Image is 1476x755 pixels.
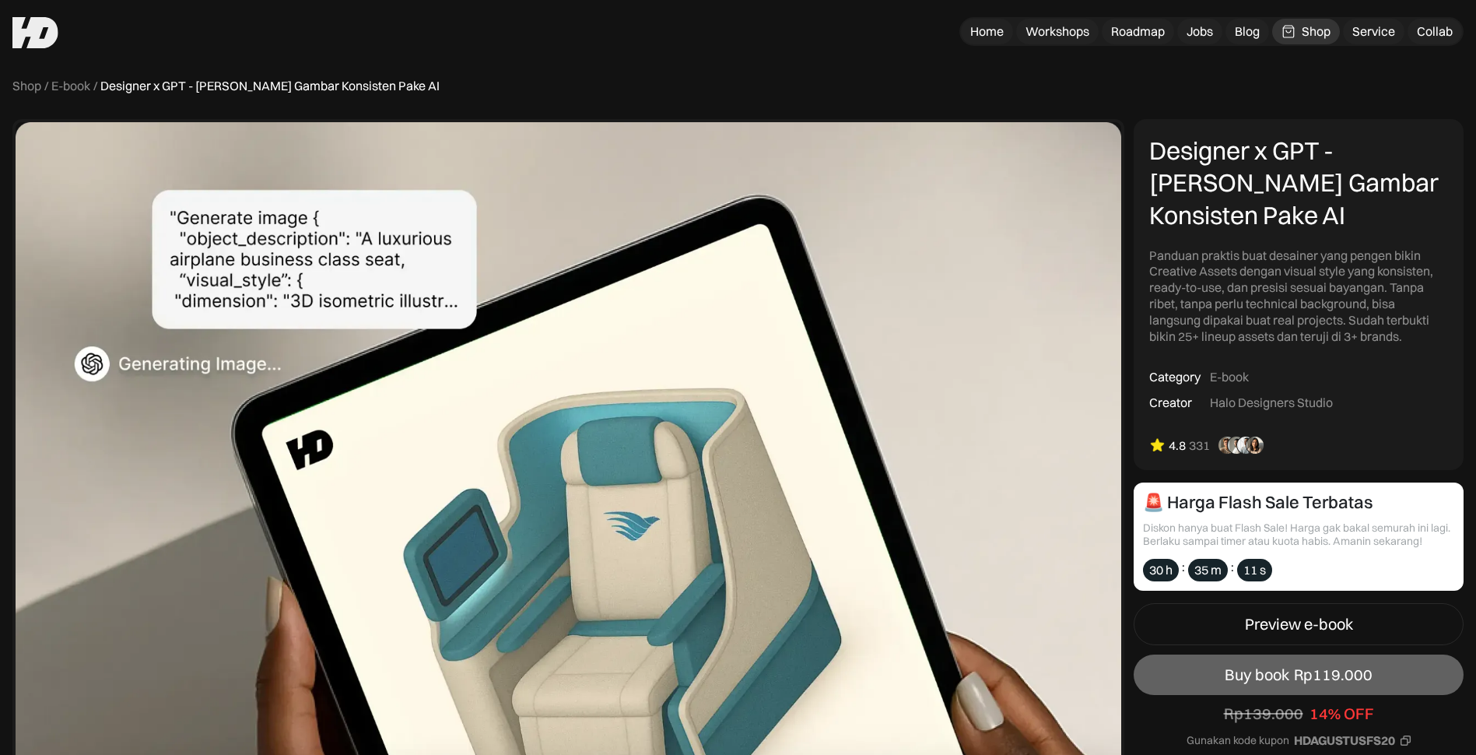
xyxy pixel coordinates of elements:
div: / [44,78,48,94]
a: Buy bookRp119.000 [1134,655,1464,695]
div: Service [1352,23,1395,40]
div: 30 h [1149,562,1173,578]
div: Buy book [1225,665,1289,684]
a: Service [1343,19,1404,44]
div: 331 [1189,437,1210,454]
a: Collab [1408,19,1462,44]
div: Workshops [1025,23,1089,40]
a: Roadmap [1102,19,1174,44]
div: Roadmap [1111,23,1165,40]
div: Panduan praktis buat desainer yang pengen bikin Creative Assets dengan visual style yang konsiste... [1149,248,1448,345]
div: Shop [1302,23,1331,40]
div: Diskon hanya buat Flash Sale! Harga gak bakal semurah ini lagi. Berlaku sampai timer atau kuota h... [1143,521,1454,548]
a: Home [961,19,1013,44]
a: Shop [1272,19,1340,44]
div: E-book [1210,369,1249,385]
div: Designer x GPT - [PERSON_NAME] Gambar Konsisten Pake AI [100,78,440,94]
div: 11 s [1243,562,1266,578]
div: Preview e-book [1245,615,1353,634]
div: Collab [1417,23,1453,40]
div: Home [970,23,1004,40]
div: Rp119.000 [1294,665,1373,684]
div: 4.8 [1169,437,1186,454]
div: Creator [1149,395,1192,411]
a: Shop [12,78,41,94]
div: Rp139.000 [1224,704,1303,723]
a: E-book [51,78,90,94]
div: Category [1149,369,1201,385]
div: Gunakan kode kupon [1187,734,1289,747]
a: Blog [1225,19,1269,44]
div: / [93,78,97,94]
div: Halo Designers Studio [1210,395,1333,411]
div: : [1182,559,1185,575]
div: 35 m [1194,562,1222,578]
a: Workshops [1016,19,1099,44]
div: Designer x GPT - [PERSON_NAME] Gambar Konsisten Pake AI [1149,135,1448,232]
div: HDAGUSTUSFS20 [1294,732,1395,749]
a: Jobs [1177,19,1222,44]
div: : [1231,559,1234,575]
div: 14% OFF [1309,704,1374,723]
div: 🚨 Harga Flash Sale Terbatas [1143,492,1373,512]
div: Jobs [1187,23,1213,40]
div: Blog [1235,23,1260,40]
a: Preview e-book [1134,603,1464,645]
